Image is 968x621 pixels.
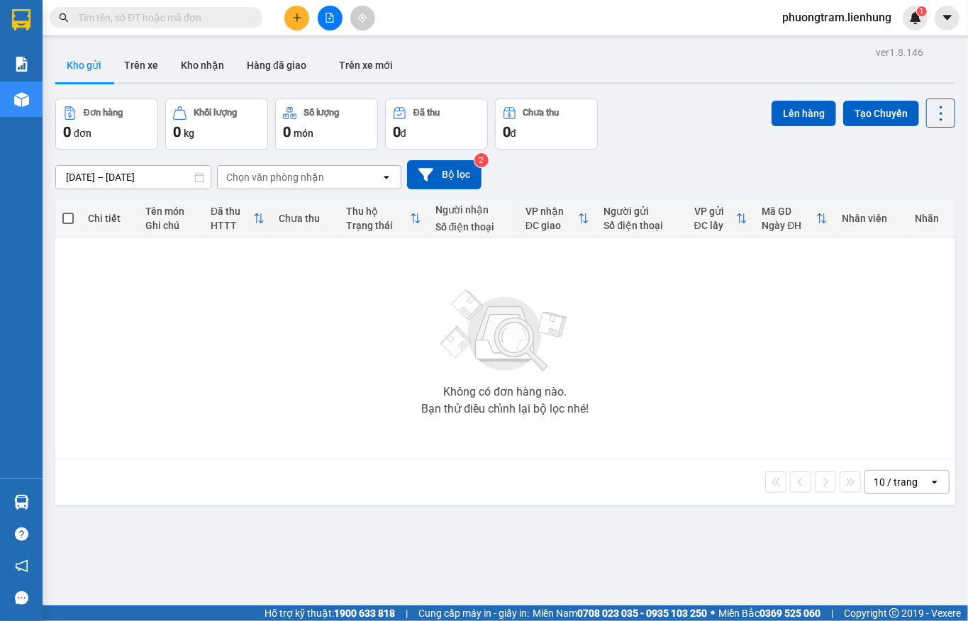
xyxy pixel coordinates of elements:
div: Trạng thái [347,220,410,231]
span: đ [511,128,516,139]
span: file-add [325,13,335,23]
span: plus [292,13,302,23]
th: Toggle SortBy [755,200,835,237]
button: Đã thu0đ [385,99,488,150]
button: Số lượng0món [275,99,378,150]
span: aim [357,13,367,23]
div: Chọn văn phòng nhận [226,170,324,184]
th: Toggle SortBy [340,200,428,237]
div: Nhãn [916,213,948,224]
span: 1 [919,6,924,16]
img: warehouse-icon [14,92,29,107]
div: Ngày ĐH [762,220,816,231]
div: ĐC lấy [694,220,737,231]
button: Kho nhận [169,48,235,82]
img: svg+xml;base64,PHN2ZyBjbGFzcz0ibGlzdC1wbHVnX19zdmciIHhtbG5zPSJodHRwOi8vd3d3LnczLm9yZy8yMDAwL3N2Zy... [434,281,576,381]
div: Số điện thoại [603,220,679,231]
div: Bạn thử điều chỉnh lại bộ lọc nhé! [421,403,589,415]
div: Người nhận [435,204,511,216]
button: Khối lượng0kg [165,99,268,150]
button: Hàng đã giao [235,48,318,82]
button: plus [284,6,309,30]
button: Lên hàng [772,101,836,126]
div: Đơn hàng [84,108,123,118]
div: Ghi chú [145,220,196,231]
div: HTTT [211,220,253,231]
div: Người gửi [603,206,679,217]
div: Số lượng [304,108,340,118]
div: Tên món [145,206,196,217]
svg: open [929,476,940,488]
th: Toggle SortBy [687,200,755,237]
div: Số điện thoại [435,221,511,233]
strong: 1900 633 818 [334,608,395,619]
div: ĐC giao [525,220,578,231]
div: Chưa thu [523,108,560,118]
div: Thu hộ [347,206,410,217]
input: Select a date range. [56,166,211,189]
svg: open [381,172,392,183]
strong: 0369 525 060 [760,608,820,619]
button: Bộ lọc [407,160,482,189]
button: Đơn hàng0đơn [55,99,158,150]
span: Hỗ trợ kỹ thuật: [265,605,395,621]
div: Chi tiết [88,213,131,224]
span: Miền Nam [533,605,707,621]
span: 0 [63,123,71,140]
span: món [294,128,313,139]
span: message [15,591,28,605]
input: Tìm tên, số ĐT hoặc mã đơn [78,10,245,26]
strong: 0708 023 035 - 0935 103 250 [577,608,707,619]
span: Cung cấp máy in - giấy in: [418,605,529,621]
div: Đã thu [211,206,253,217]
span: ⚪️ [711,610,715,616]
span: 0 [393,123,401,140]
th: Toggle SortBy [518,200,596,237]
span: search [59,13,69,23]
img: warehouse-icon [14,495,29,510]
div: ver 1.8.146 [876,45,923,60]
span: question-circle [15,527,28,541]
div: 10 / trang [874,475,918,489]
button: aim [350,6,375,30]
button: file-add [318,6,343,30]
span: Trên xe mới [339,60,393,71]
button: Chưa thu0đ [495,99,598,150]
div: Chưa thu [279,213,333,224]
sup: 1 [917,6,927,16]
span: 0 [173,123,181,140]
div: Không có đơn hàng nào. [443,386,567,398]
img: logo-vxr [12,9,30,30]
span: đ [401,128,406,139]
span: caret-down [941,11,954,24]
button: caret-down [935,6,959,30]
button: Tạo Chuyến [843,101,919,126]
span: kg [184,128,194,139]
div: Nhân viên [842,213,901,224]
span: đơn [74,128,91,139]
sup: 2 [474,153,489,167]
span: 0 [503,123,511,140]
span: | [406,605,408,621]
span: copyright [889,608,899,618]
th: Toggle SortBy [204,200,272,237]
span: notification [15,559,28,573]
span: | [831,605,833,621]
img: icon-new-feature [909,11,922,24]
img: solution-icon [14,57,29,72]
button: Kho gửi [55,48,113,82]
span: 0 [283,123,291,140]
div: VP nhận [525,206,578,217]
div: VP gửi [694,206,737,217]
span: phuongtram.lienhung [771,9,903,26]
div: Khối lượng [194,108,237,118]
button: Trên xe [113,48,169,82]
span: Miền Bắc [718,605,820,621]
div: Đã thu [413,108,440,118]
div: Mã GD [762,206,816,217]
